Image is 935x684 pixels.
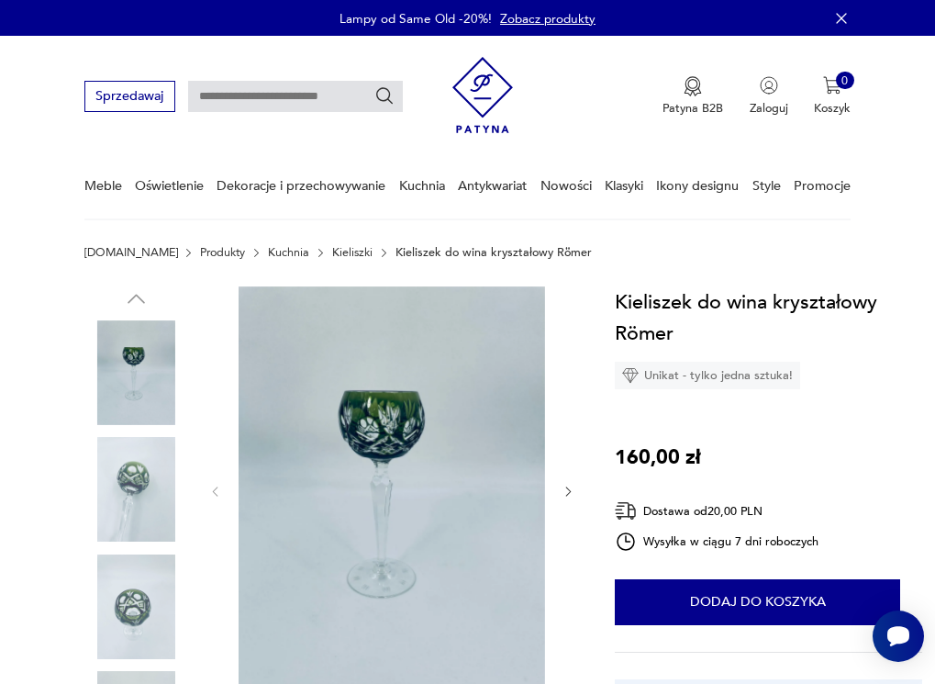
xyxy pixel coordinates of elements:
div: Wysyłka w ciągu 7 dni roboczych [615,531,818,553]
div: Unikat - tylko jedna sztuka! [615,362,800,389]
img: Ikonka użytkownika [760,76,778,95]
a: Style [752,154,781,218]
img: Ikona koszyka [823,76,841,95]
p: Patyna B2B [662,100,723,117]
button: Zaloguj [750,76,788,117]
a: Ikona medaluPatyna B2B [662,76,723,117]
a: Promocje [794,154,851,218]
a: Meble [84,154,122,218]
a: Zobacz produkty [500,10,596,28]
p: Zaloguj [750,100,788,117]
img: Zdjęcie produktu Kieliszek do wina kryształowy Römer [84,437,189,542]
a: Klasyki [605,154,643,218]
button: Sprzedawaj [84,81,175,111]
img: Ikona medalu [684,76,702,96]
button: Dodaj do koszyka [615,579,900,625]
a: Nowości [540,154,592,218]
img: Patyna - sklep z meblami i dekoracjami vintage [452,50,514,140]
button: Szukaj [374,86,395,107]
img: Ikona diamentu [622,367,639,384]
p: Kieliszek do wina kryształowy Römer [395,246,592,259]
button: Patyna B2B [662,76,723,117]
a: Produkty [200,246,245,259]
a: Oświetlenie [135,154,204,218]
p: 160,00 zł [615,442,701,473]
img: Ikona dostawy [615,499,637,522]
a: Antykwariat [458,154,527,218]
iframe: Smartsupp widget button [873,611,924,662]
a: Kuchnia [399,154,445,218]
a: Dekoracje i przechowywanie [217,154,385,218]
a: Kuchnia [268,246,309,259]
img: Zdjęcie produktu Kieliszek do wina kryształowy Römer [84,320,189,425]
a: Sprzedawaj [84,92,175,103]
a: [DOMAIN_NAME] [84,246,178,259]
div: 0 [836,72,854,90]
p: Koszyk [814,100,851,117]
p: Lampy od Same Old -20%! [339,10,492,28]
h1: Kieliszek do wina kryształowy Römer [615,286,921,349]
button: 0Koszyk [814,76,851,117]
div: Dostawa od 20,00 PLN [615,499,818,522]
a: Kieliszki [332,246,373,259]
img: Zdjęcie produktu Kieliszek do wina kryształowy Römer [84,555,189,659]
a: Ikony designu [656,154,739,218]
